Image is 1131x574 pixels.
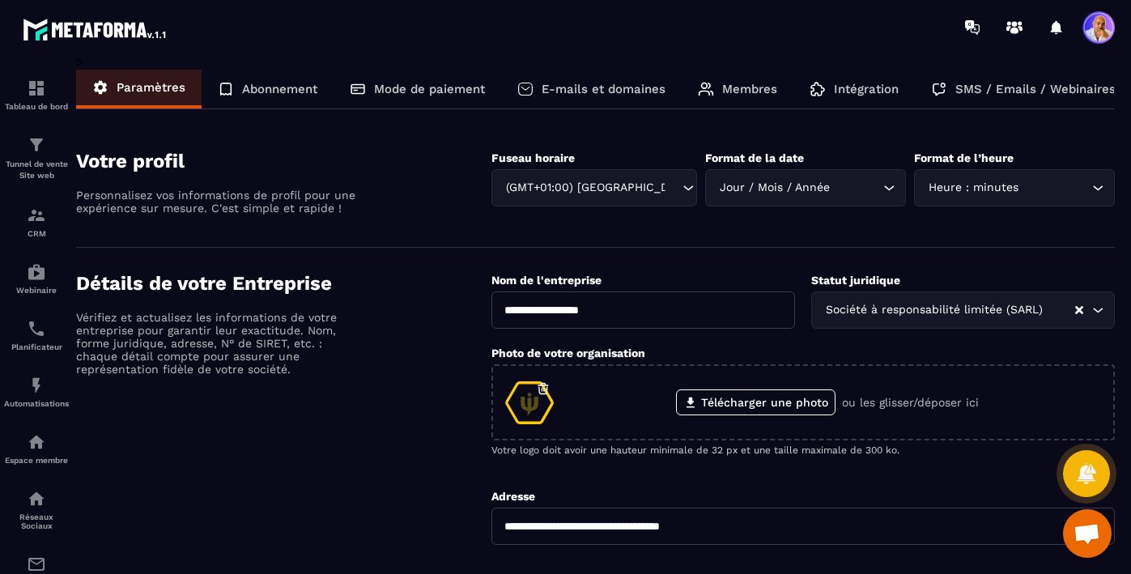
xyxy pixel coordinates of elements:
[4,307,69,364] a: schedulerschedulerPlanificateur
[705,169,906,206] div: Search for option
[27,319,46,338] img: scheduler
[833,179,879,197] input: Search for option
[76,150,491,172] h4: Votre profil
[27,135,46,155] img: formation
[27,555,46,574] img: email
[4,102,69,111] p: Tableau de bord
[491,274,602,287] label: Nom de l'entreprise
[4,229,69,238] p: CRM
[502,179,666,197] span: (GMT+01:00) [GEOGRAPHIC_DATA]
[27,432,46,452] img: automations
[76,272,491,295] h4: Détails de votre Entreprise
[722,82,777,96] p: Membres
[4,364,69,420] a: automationsautomationsAutomatisations
[811,274,900,287] label: Statut juridique
[676,389,835,415] label: Télécharger une photo
[811,291,1115,329] div: Search for option
[842,396,979,409] p: ou les glisser/déposer ici
[4,193,69,250] a: formationformationCRM
[1046,301,1074,319] input: Search for option
[955,82,1116,96] p: SMS / Emails / Webinaires
[542,82,665,96] p: E-mails et domaines
[1022,179,1088,197] input: Search for option
[27,79,46,98] img: formation
[705,151,804,164] label: Format de la date
[4,286,69,295] p: Webinaire
[76,311,359,376] p: Vérifiez et actualisez les informations de votre entreprise pour garantir leur exactitude. Nom, f...
[242,82,317,96] p: Abonnement
[4,477,69,542] a: social-networksocial-networkRéseaux Sociaux
[4,420,69,477] a: automationsautomationsEspace membre
[4,399,69,408] p: Automatisations
[491,151,575,164] label: Fuseau horaire
[117,80,185,95] p: Paramètres
[925,179,1022,197] span: Heure : minutes
[491,169,697,206] div: Search for option
[4,250,69,307] a: automationsautomationsWebinaire
[1063,509,1112,558] div: Ouvrir le chat
[914,169,1115,206] div: Search for option
[822,301,1046,319] span: Société à responsabilité limitée (SARL)
[834,82,899,96] p: Intégration
[491,347,645,359] label: Photo de votre organisation
[23,15,168,44] img: logo
[27,206,46,225] img: formation
[27,376,46,395] img: automations
[4,456,69,465] p: Espace membre
[716,179,833,197] span: Jour / Mois / Année
[491,490,535,503] label: Adresse
[4,342,69,351] p: Planificateur
[27,489,46,508] img: social-network
[4,159,69,181] p: Tunnel de vente Site web
[374,82,485,96] p: Mode de paiement
[76,189,359,215] p: Personnalisez vos informations de profil pour une expérience sur mesure. C'est simple et rapide !
[4,512,69,530] p: Réseaux Sociaux
[4,66,69,123] a: formationformationTableau de bord
[27,262,46,282] img: automations
[491,444,1115,456] p: Votre logo doit avoir une hauteur minimale de 32 px et une taille maximale de 300 ko.
[1075,304,1083,317] button: Clear Selected
[4,123,69,193] a: formationformationTunnel de vente Site web
[914,151,1014,164] label: Format de l’heure
[666,179,678,197] input: Search for option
